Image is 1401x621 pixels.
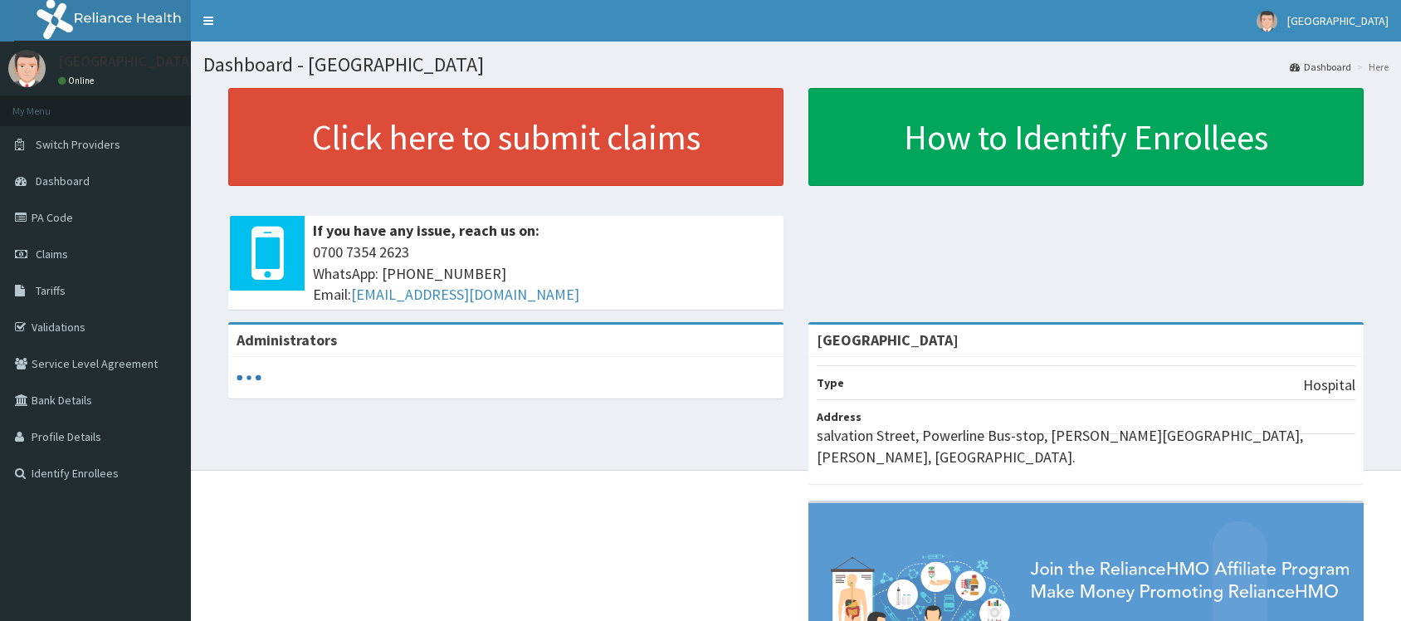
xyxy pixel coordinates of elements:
[817,425,1355,467] p: salvation Street, Powerline Bus-stop, [PERSON_NAME][GEOGRAPHIC_DATA], [PERSON_NAME], [GEOGRAPHIC_...
[313,242,775,306] span: 0700 7354 2623 WhatsApp: [PHONE_NUMBER] Email:
[36,247,68,262] span: Claims
[58,54,195,69] p: [GEOGRAPHIC_DATA]
[1287,13,1389,28] span: [GEOGRAPHIC_DATA]
[1257,11,1277,32] img: User Image
[36,174,90,188] span: Dashboard
[313,221,539,240] b: If you have any issue, reach us on:
[58,75,98,86] a: Online
[237,330,337,350] b: Administrators
[817,409,862,424] b: Address
[228,88,783,186] a: Click here to submit claims
[1353,60,1389,74] li: Here
[1290,60,1351,74] a: Dashboard
[1303,374,1355,396] p: Hospital
[36,137,120,152] span: Switch Providers
[237,365,261,390] svg: audio-loading
[808,88,1364,186] a: How to Identify Enrollees
[8,50,46,87] img: User Image
[817,330,959,350] strong: [GEOGRAPHIC_DATA]
[351,285,579,304] a: [EMAIL_ADDRESS][DOMAIN_NAME]
[203,54,1389,76] h1: Dashboard - [GEOGRAPHIC_DATA]
[36,283,66,298] span: Tariffs
[817,375,844,390] b: Type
